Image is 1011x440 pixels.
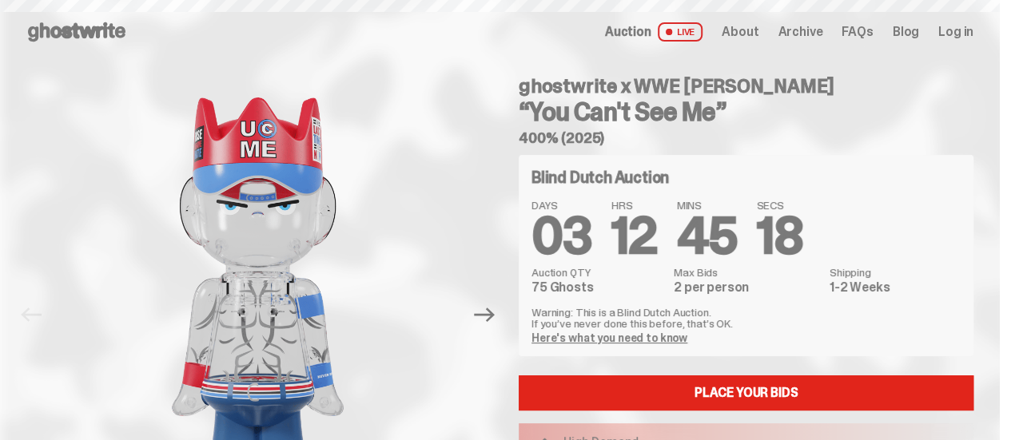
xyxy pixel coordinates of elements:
a: FAQs [842,26,873,38]
h5: 400% (2025) [519,131,973,145]
dt: Auction QTY [531,267,664,278]
dd: 1-2 Weeks [830,281,961,294]
button: Next [467,297,502,332]
dt: Max Bids [674,267,820,278]
dd: 75 Ghosts [531,281,664,294]
span: LIVE [658,22,703,42]
span: HRS [611,200,658,211]
span: 03 [531,203,592,269]
span: DAYS [531,200,592,211]
span: Auction [605,26,651,38]
span: MINS [677,200,738,211]
h4: ghostwrite x WWE [PERSON_NAME] [519,77,973,96]
p: Warning: This is a Blind Dutch Auction. If you’ve never done this before, that’s OK. [531,307,961,329]
h3: “You Can't See Me” [519,99,973,125]
span: 45 [677,203,738,269]
a: Place your Bids [519,375,973,410]
a: Archive [778,26,822,38]
span: SECS [756,200,802,211]
h4: Blind Dutch Auction [531,169,669,185]
a: Here's what you need to know [531,331,687,345]
a: Auction LIVE [605,22,703,42]
dd: 2 per person [674,281,820,294]
a: Log in [938,26,973,38]
dt: Shipping [830,267,961,278]
span: 12 [611,203,658,269]
a: About [722,26,758,38]
span: 18 [756,203,802,269]
a: Blog [893,26,919,38]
